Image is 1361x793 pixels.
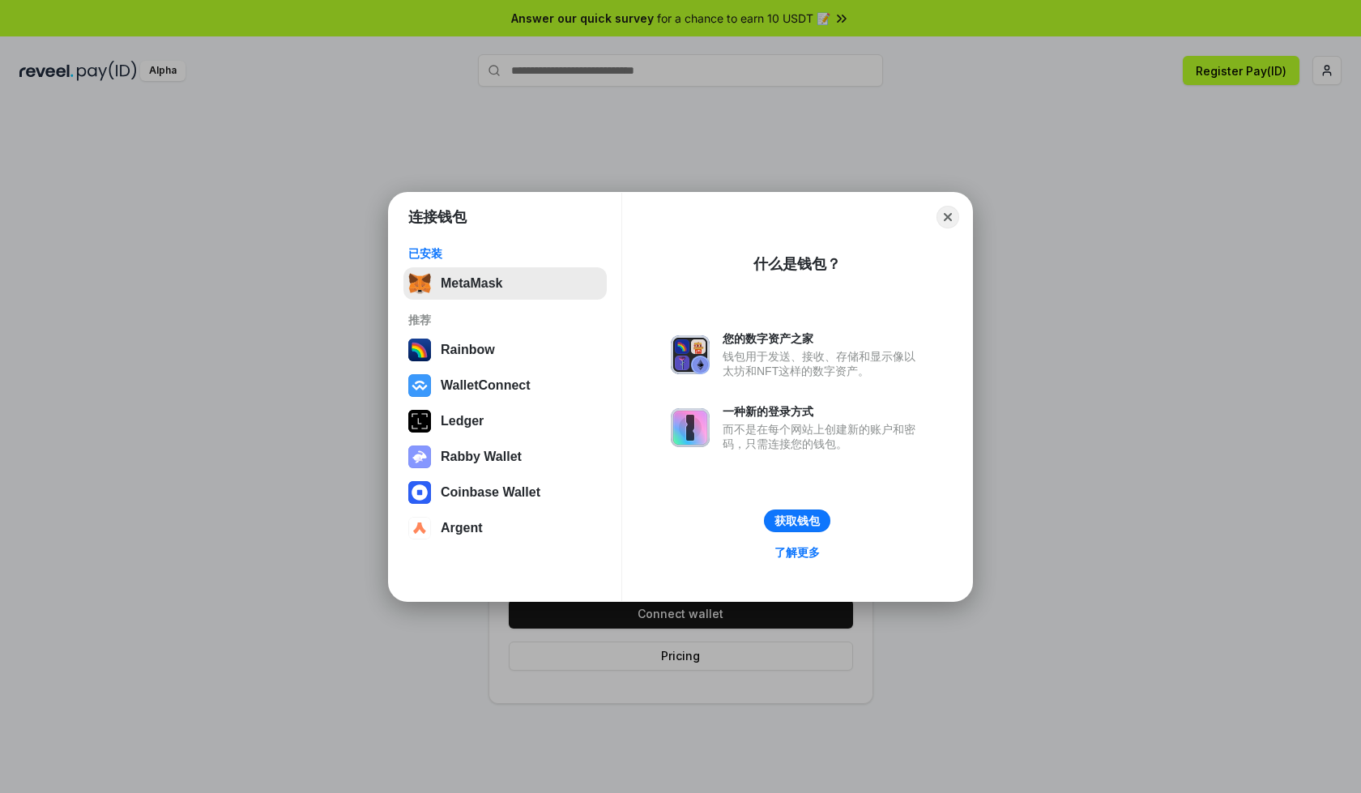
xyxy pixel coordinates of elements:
[764,509,830,532] button: 获取钱包
[671,335,710,374] img: svg+xml,%3Csvg%20xmlns%3D%22http%3A%2F%2Fwww.w3.org%2F2000%2Fsvg%22%20fill%3D%22none%22%20viewBox...
[408,313,602,327] div: 推荐
[408,446,431,468] img: svg+xml,%3Csvg%20xmlns%3D%22http%3A%2F%2Fwww.w3.org%2F2000%2Fsvg%22%20fill%3D%22none%22%20viewBox...
[441,343,495,357] div: Rainbow
[408,272,431,295] img: svg+xml,%3Csvg%20fill%3D%22none%22%20height%3D%2233%22%20viewBox%3D%220%200%2035%2033%22%20width%...
[441,276,502,291] div: MetaMask
[936,206,959,228] button: Close
[403,369,607,402] button: WalletConnect
[403,476,607,509] button: Coinbase Wallet
[441,414,484,428] div: Ledger
[753,254,841,274] div: 什么是钱包？
[403,405,607,437] button: Ledger
[441,450,522,464] div: Rabby Wallet
[774,514,820,528] div: 获取钱包
[774,545,820,560] div: 了解更多
[408,410,431,433] img: svg+xml,%3Csvg%20xmlns%3D%22http%3A%2F%2Fwww.w3.org%2F2000%2Fsvg%22%20width%3D%2228%22%20height%3...
[671,408,710,447] img: svg+xml,%3Csvg%20xmlns%3D%22http%3A%2F%2Fwww.w3.org%2F2000%2Fsvg%22%20fill%3D%22none%22%20viewBox...
[723,404,924,419] div: 一种新的登录方式
[408,246,602,261] div: 已安装
[408,207,467,227] h1: 连接钱包
[403,267,607,300] button: MetaMask
[441,521,483,535] div: Argent
[408,339,431,361] img: svg+xml,%3Csvg%20width%3D%22120%22%20height%3D%22120%22%20viewBox%3D%220%200%20120%20120%22%20fil...
[723,422,924,451] div: 而不是在每个网站上创建新的账户和密码，只需连接您的钱包。
[723,349,924,378] div: 钱包用于发送、接收、存储和显示像以太坊和NFT这样的数字资产。
[408,374,431,397] img: svg+xml,%3Csvg%20width%3D%2228%22%20height%3D%2228%22%20viewBox%3D%220%200%2028%2028%22%20fill%3D...
[403,441,607,473] button: Rabby Wallet
[403,334,607,366] button: Rainbow
[723,331,924,346] div: 您的数字资产之家
[408,481,431,504] img: svg+xml,%3Csvg%20width%3D%2228%22%20height%3D%2228%22%20viewBox%3D%220%200%2028%2028%22%20fill%3D...
[403,512,607,544] button: Argent
[408,517,431,539] img: svg+xml,%3Csvg%20width%3D%2228%22%20height%3D%2228%22%20viewBox%3D%220%200%2028%2028%22%20fill%3D...
[441,378,531,393] div: WalletConnect
[765,542,830,563] a: 了解更多
[441,485,540,500] div: Coinbase Wallet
